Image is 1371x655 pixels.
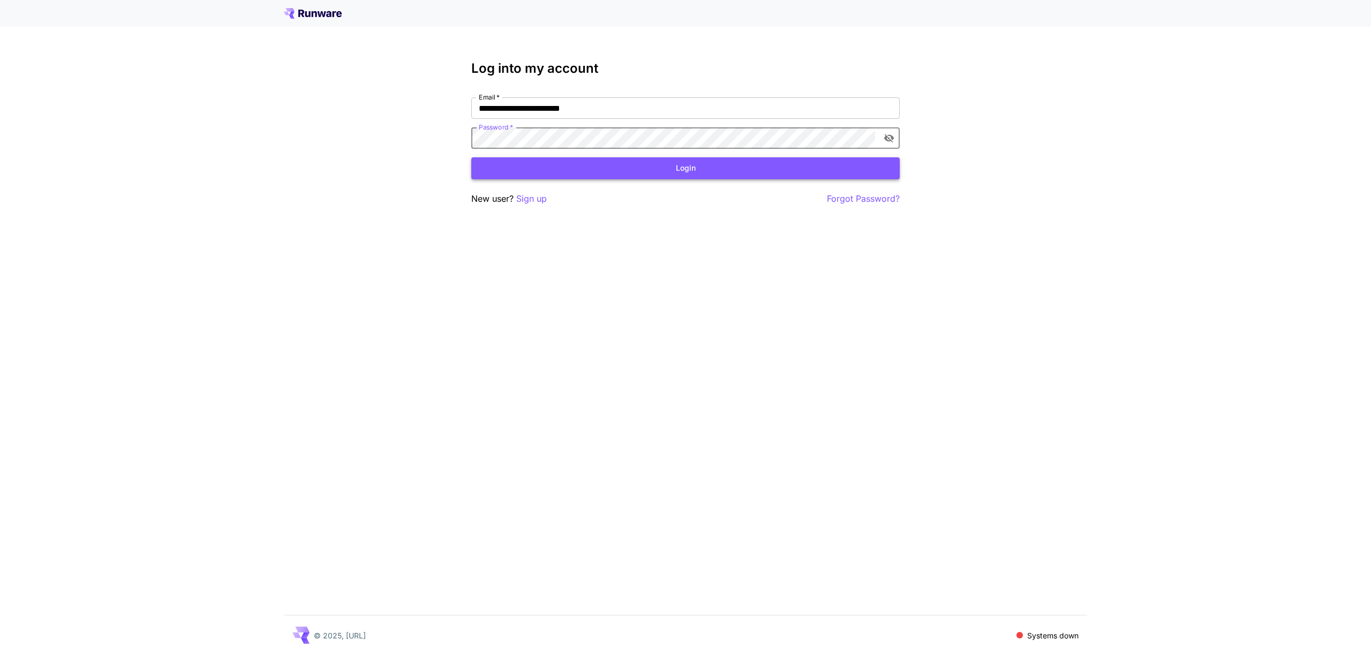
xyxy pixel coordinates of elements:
[827,192,900,205] button: Forgot Password?
[471,61,900,76] h3: Log into my account
[879,128,899,148] button: toggle password visibility
[516,192,547,205] button: Sign up
[479,93,500,102] label: Email
[479,123,513,132] label: Password
[471,157,900,179] button: Login
[314,630,366,641] p: © 2025, [URL]
[471,192,547,205] p: New user?
[1027,630,1079,641] p: Systems down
